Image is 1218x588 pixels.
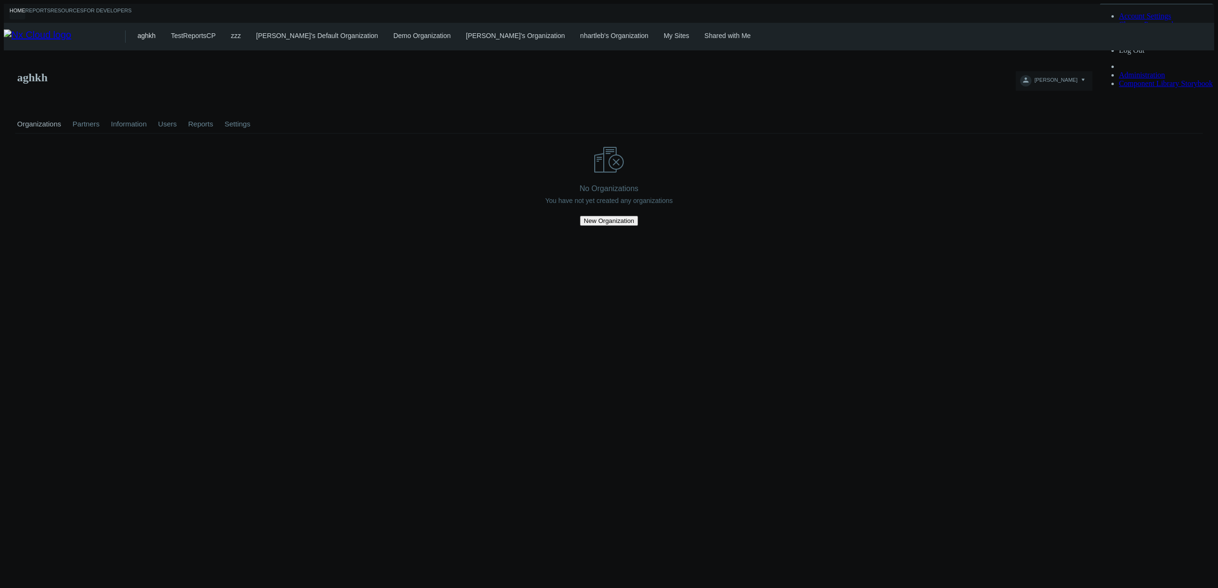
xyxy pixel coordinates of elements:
[50,8,84,19] a: Resources
[17,71,48,84] h2: aghkh
[580,184,638,193] div: No Organizations
[545,197,673,204] div: You have not yet created any organizations
[138,32,156,48] div: aghkh
[186,107,215,141] a: Reports
[580,216,638,226] button: New Organization
[84,8,132,19] a: For Developers
[1119,20,1173,29] a: Change Password
[231,32,241,39] a: zzz
[1119,79,1213,87] a: Component Library Storybook
[393,32,451,39] a: Demo Organization
[71,107,102,141] a: Partners
[25,8,50,19] a: Reports
[466,32,565,39] a: [PERSON_NAME]'s Organization
[1034,77,1077,88] span: [PERSON_NAME]
[256,32,378,39] a: [PERSON_NAME]'s Default Organization
[156,107,178,141] a: Users
[705,32,751,39] a: Shared with Me
[4,29,125,44] img: Nx Cloud logo
[580,32,648,39] a: nhartleb's Organization
[664,32,689,39] a: My Sites
[109,107,148,141] a: Information
[1119,71,1165,79] a: Administration
[223,107,252,141] a: Settings
[15,107,63,141] a: Organizations
[1119,12,1171,20] a: Account Settings
[171,32,216,39] a: TestReportsCP
[10,8,25,19] a: Home
[1016,71,1092,91] button: [PERSON_NAME]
